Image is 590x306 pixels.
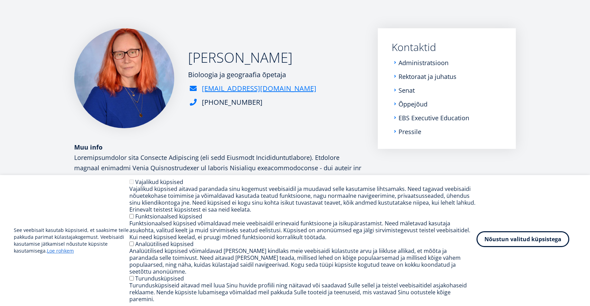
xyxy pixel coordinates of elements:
[135,178,183,186] label: Vajalikud küpsised
[399,128,421,135] a: Pressile
[129,185,477,213] div: Vajalikud küpsised aitavad parandada sinu kogemust veebisaidil ja muudavad selle kasutamise lihts...
[399,73,456,80] a: Rektoraat ja juhatus
[47,247,74,254] a: Loe rohkem
[129,247,477,275] div: Analüütilised küpsised võimaldavad [PERSON_NAME] kindlaks meie veebisaidi külastuste arvu ja liik...
[392,42,502,52] a: Kontaktid
[74,28,174,128] img: Tiina Kapten
[135,240,194,248] label: Analüütilised küpsised
[14,227,129,254] p: See veebisait kasutab küpsiseid, et saaksime teile pakkuda parimat külastajakogemust. Veebisaidi ...
[129,282,477,303] div: Turundusküpsiseid aitavad meil luua Sinu huvide profiili ning näitavad või saadavad Sulle sellel ...
[188,49,316,66] h2: [PERSON_NAME]
[135,213,202,220] label: Funktsionaalsed küpsised
[74,152,364,287] p: Loremipsumdolor sita Consecte Adipiscing (eli sedd Eiusmodt Incididuntutlabore). Etdolore magnaal...
[399,114,469,121] a: EBS Executive Education
[188,70,316,80] div: Bioloogia ja geograafia õpetaja
[202,97,263,108] div: [PHONE_NUMBER]
[399,59,449,66] a: Administratsioon
[399,87,415,94] a: Senat
[202,83,316,94] a: [EMAIL_ADDRESS][DOMAIN_NAME]
[476,231,569,247] button: Nõustun valitud küpsistega
[135,275,184,282] label: Turundusküpsised
[399,101,427,108] a: Õppejõud
[129,220,477,241] div: Funktsionaalsed küpsised võimaldavad meie veebisaidil erinevaid funktsioone ja isikupärastamist. ...
[74,142,364,152] div: Muu info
